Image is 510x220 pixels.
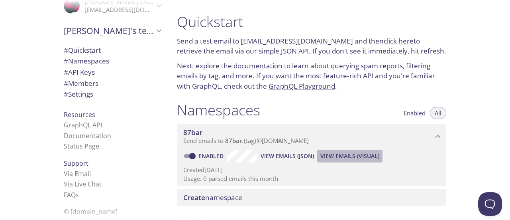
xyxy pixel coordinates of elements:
[177,189,446,206] div: Create namespace
[64,25,154,36] span: [PERSON_NAME]'s team
[64,159,88,168] span: Support
[76,190,79,199] span: s
[57,20,167,41] div: Yasser's team
[225,137,242,145] span: 87bar
[64,190,79,199] a: FAQ
[320,151,379,161] span: View Emails (Visual)
[177,13,446,31] h1: Quickstart
[197,152,227,160] a: Enabled
[183,166,440,174] p: Created [DATE]
[183,193,242,202] span: namespace
[177,101,260,119] h1: Namespaces
[317,150,382,163] button: View Emails (Visual)
[64,67,68,77] span: #
[64,121,102,129] a: GraphQL API
[64,89,68,99] span: #
[183,193,205,202] span: Create
[64,142,99,151] a: Status Page
[241,36,353,46] a: [EMAIL_ADDRESS][DOMAIN_NAME]
[64,79,68,88] span: #
[64,89,93,99] span: Settings
[64,131,111,140] a: Documentation
[64,169,91,178] a: Via Email
[64,180,102,188] a: Via Live Chat
[478,192,502,216] iframe: Help Scout Beacon - Open
[64,67,95,77] span: API Keys
[261,151,314,161] span: View Emails (JSON)
[57,78,167,89] div: Members
[64,56,109,65] span: Namespaces
[183,174,440,183] p: Usage: 0 parsed emails this month
[64,46,68,55] span: #
[57,67,167,78] div: API Keys
[177,36,446,56] p: Send a test email to and then to retrieve the email via our simple JSON API. If you don't see it ...
[64,79,98,88] span: Members
[57,55,167,67] div: Namespaces
[183,137,309,145] span: Send emails to . {tag} @[DOMAIN_NAME]
[430,107,446,119] button: All
[177,124,446,149] div: 87bar namespace
[57,89,167,100] div: Team Settings
[269,81,335,91] a: GraphQL Playground
[183,128,202,137] span: 87bar
[64,56,68,65] span: #
[384,36,414,46] a: click here
[399,107,430,119] button: Enabled
[257,150,317,163] button: View Emails (JSON)
[177,61,446,91] p: Next: explore the to learn about querying spam reports, filtering emails by tag, and more. If you...
[233,61,282,70] a: documentation
[64,46,101,55] span: Quickstart
[64,110,95,119] span: Resources
[57,45,167,56] div: Quickstart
